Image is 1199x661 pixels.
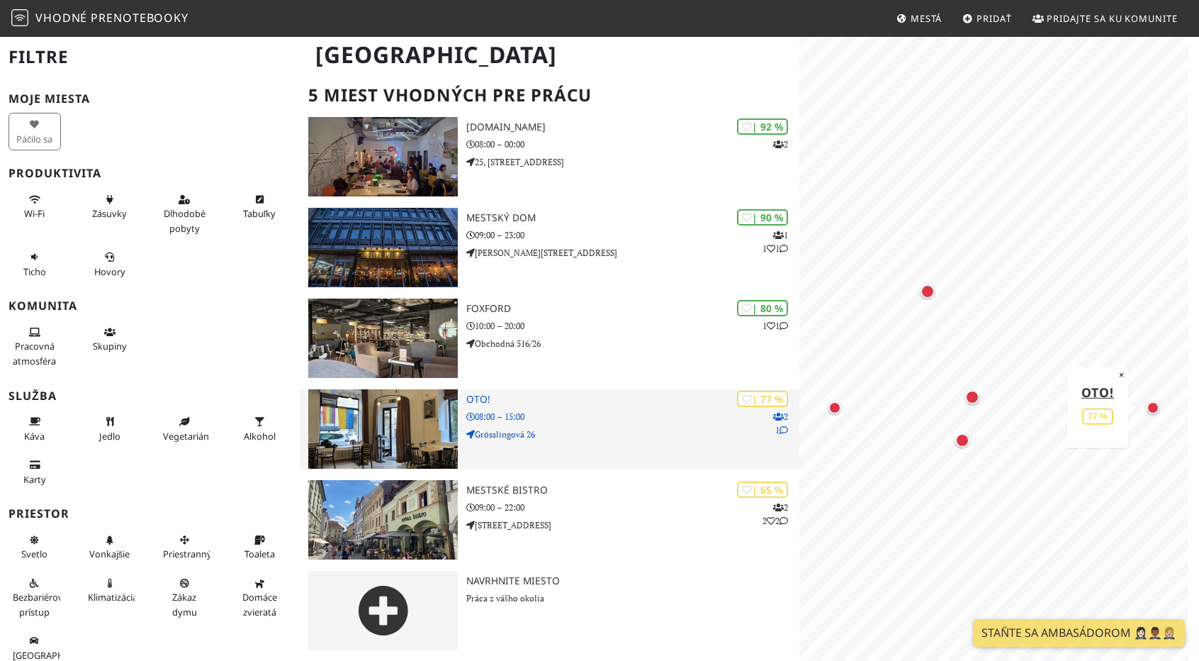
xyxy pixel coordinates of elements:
[94,265,125,278] span: Videohovory/zvukové hovory
[9,506,69,521] font: Priestor
[21,548,47,560] span: Prirodzené svetlo
[315,39,557,70] font: [GEOGRAPHIC_DATA]
[84,188,136,226] button: Zásuvky
[242,591,277,618] font: Domáce zvieratá
[163,548,212,560] span: Priestranný
[24,207,45,220] span: Stabilné Wi-Fi
[9,321,61,372] button: Pracovná atmosféra
[752,211,783,224] font: | 90 %
[1144,399,1162,417] div: Značka na mape
[300,208,799,287] a: Mestský dom | 90 % 111 Mestský dom 09:00 – 23:00 [PERSON_NAME][STREET_ADDRESS]
[826,399,844,417] div: Značka na mape
[962,387,982,407] div: Značka na mape
[9,45,68,68] font: Filtre
[35,10,113,26] font: Vhodné pre
[308,480,458,560] img: Mestské bistro
[475,429,535,440] font: Grösslingová 26
[775,321,779,331] font: 1
[9,528,61,566] button: Svetlo
[784,411,788,422] font: 2
[308,571,458,650] img: gray-place-d2bdb4477600e061c01bd816cc0f2ef0cfcb1ca9e3ad78868dd16fb2af073a21.png
[92,207,127,220] font: Zásuvky
[475,321,524,331] font: 10:00 – 20:00
[89,548,130,560] font: Vonkajšie
[9,388,57,404] font: Služba
[88,591,137,604] span: Klimatizované
[308,117,458,196] img: Lab.cafe
[475,139,524,150] font: 08:00 – 00:00
[466,301,511,315] font: Foxford
[762,243,767,254] font: 1
[762,321,767,331] font: 1
[752,120,783,133] font: | 92 %
[172,591,197,618] font: Zákaz dymu
[243,207,276,220] span: Pracovné stoly
[466,593,544,604] font: Práca z vášho okolia
[88,591,137,604] font: Klimatizácia
[21,548,47,560] font: Svetlo
[308,208,458,287] img: Mestský dom
[243,207,276,220] font: Tabuľky
[9,453,61,491] button: Karty
[13,340,56,367] span: Ľudia pracujúci
[1119,370,1124,379] font: ×
[475,338,541,349] font: Obchodná 516/26
[475,520,551,531] font: [STREET_ADDRESS]
[475,502,524,513] font: 09:00 – 22:00
[300,571,799,650] a: Navrhnite miesto Práca z vášho okolia
[244,430,276,443] font: Alkohol
[23,473,46,486] font: Karty
[93,340,127,352] span: Zoskupiť tabuľky
[300,480,799,560] a: Mestské bistro | 65 % 222 Mestské bistro 09:00 – 22:00 [STREET_ADDRESS]
[89,548,130,560] span: Vonkajší priestor
[973,619,1185,647] a: Staňte sa ambasádorom 🤵🏻‍♀️🤵🏾‍♂️🤵🏼‍♀️
[244,548,275,560] font: Toaleta
[233,528,286,566] button: Toaleta
[84,321,136,358] button: Skupiny
[24,207,45,220] font: Wi-Fi
[752,392,783,406] font: | 77 %
[13,591,68,618] font: Bezbariérový prístup
[159,410,211,448] button: Vegetarián
[9,165,101,181] font: Produktivita
[11,9,28,26] img: Vhodné pre notebooky
[23,265,46,278] font: Ticho
[24,430,45,443] font: Káva
[9,91,90,106] font: Moje miesta
[466,211,536,224] font: Mestský dom
[475,411,524,422] font: 08:00 – 15:00
[466,392,490,406] font: Oto!
[94,265,125,278] font: Hovory
[775,243,779,254] font: 1
[308,299,458,378] img: Foxford
[163,430,209,443] font: Vegetarián
[159,572,211,623] button: Zákaz dymu
[9,410,61,448] button: Káva
[159,528,211,566] button: Priestranný
[300,117,799,196] a: Lab.cafe | 92 % 2 [DOMAIN_NAME] 08:00 – 00:00 25, [STREET_ADDRESS]
[308,83,592,106] font: 5 miest vhodných pre prácu
[1081,383,1114,400] a: Oto!
[784,230,788,240] font: 1
[466,574,560,587] font: Navrhnite miesto
[1088,411,1107,421] font: 77 %
[164,207,206,234] font: Dlhodobé pobyty
[1115,367,1128,382] button: Zatvoriť vyskakovacie okno
[300,299,799,378] a: Foxford | 80 % 11 Foxford 10:00 – 20:00 Obchodná 516/26
[99,430,120,443] font: Jedlo
[23,473,46,486] span: Kreditné karty
[911,12,942,25] font: Mestá
[84,245,136,283] button: Hovory
[9,188,61,226] button: Wi-Fi
[918,282,938,301] div: Značka na mape
[13,340,56,367] font: Pracovná atmosféra
[466,120,546,133] font: [DOMAIN_NAME]
[84,528,136,566] button: Vonkajšie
